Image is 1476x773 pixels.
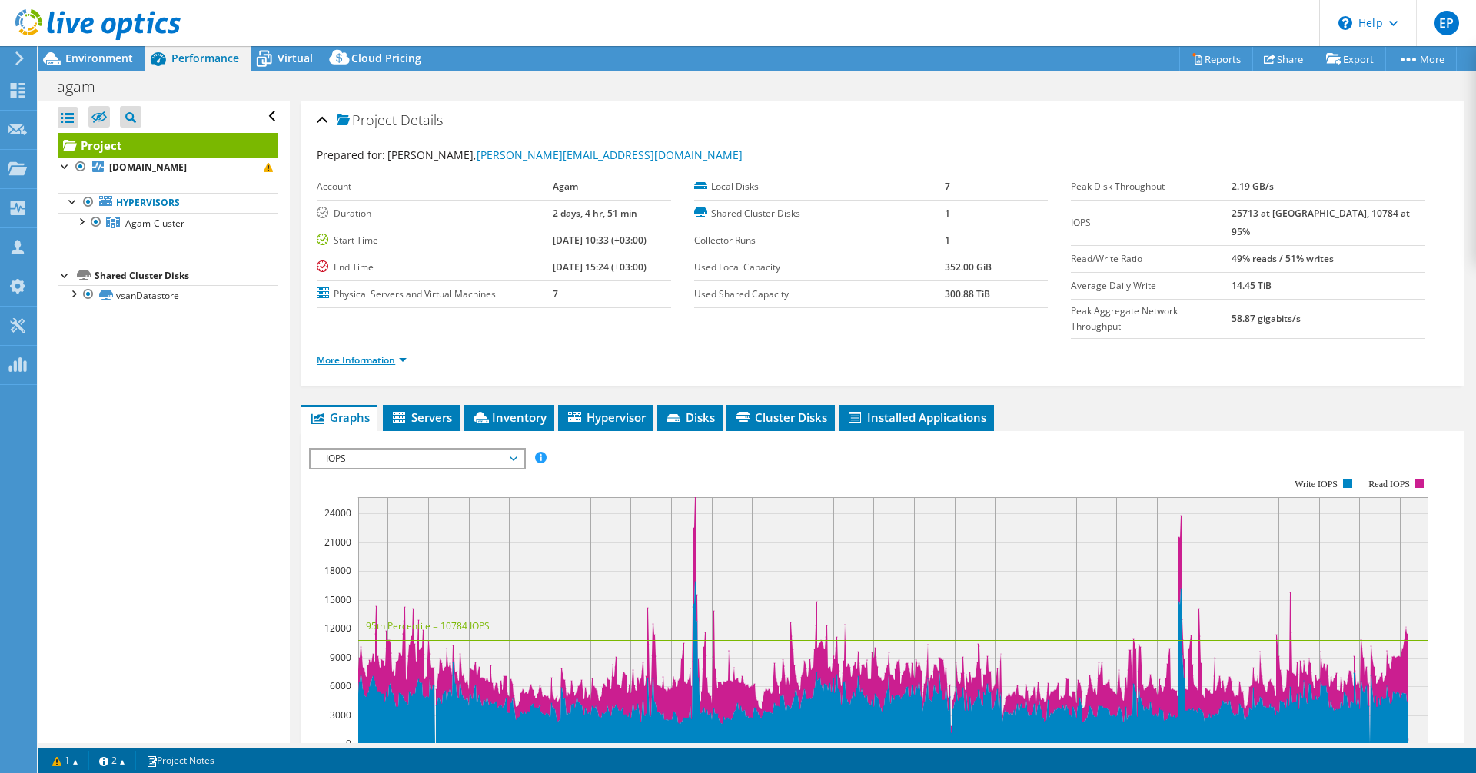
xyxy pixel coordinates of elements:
[945,234,950,247] b: 1
[945,260,992,274] b: 352.00 GiB
[1338,16,1352,30] svg: \n
[42,751,89,770] a: 1
[1252,47,1315,71] a: Share
[109,161,187,174] b: [DOMAIN_NAME]
[1232,180,1274,193] b: 2.19 GB/s
[1071,304,1232,334] label: Peak Aggregate Network Throughput
[58,133,278,158] a: Project
[330,651,351,664] text: 9000
[1385,47,1457,71] a: More
[1071,278,1232,294] label: Average Daily Write
[1071,179,1232,194] label: Peak Disk Throughput
[1071,215,1232,231] label: IOPS
[317,179,553,194] label: Account
[1232,312,1301,325] b: 58.87 gigabits/s
[477,148,743,162] a: [PERSON_NAME][EMAIL_ADDRESS][DOMAIN_NAME]
[1232,207,1410,238] b: 25713 at [GEOGRAPHIC_DATA], 10784 at 95%
[58,193,278,213] a: Hypervisors
[1369,479,1411,489] text: Read IOPS
[278,51,313,65] span: Virtual
[317,287,553,302] label: Physical Servers and Virtual Machines
[1179,47,1253,71] a: Reports
[88,751,136,770] a: 2
[317,148,385,162] label: Prepared for:
[1232,252,1334,265] b: 49% reads / 51% writes
[317,260,553,275] label: End Time
[1315,47,1386,71] a: Export
[694,287,945,302] label: Used Shared Capacity
[317,233,553,248] label: Start Time
[1434,11,1459,35] span: EP
[337,113,397,128] span: Project
[318,450,516,468] span: IOPS
[387,148,743,162] span: [PERSON_NAME],
[734,410,827,425] span: Cluster Disks
[324,593,351,606] text: 15000
[566,410,646,425] span: Hypervisor
[1295,479,1338,489] text: Write IOPS
[846,410,986,425] span: Installed Applications
[58,285,278,305] a: vsanDatastore
[58,213,278,233] a: Agam-Cluster
[553,207,637,220] b: 2 days, 4 hr, 51 min
[330,679,351,692] text: 6000
[694,179,945,194] label: Local Disks
[471,410,547,425] span: Inventory
[317,353,407,367] a: More Information
[553,287,558,300] b: 7
[317,206,553,221] label: Duration
[324,506,351,519] text: 24000
[346,737,351,750] text: 0
[665,410,715,425] span: Disks
[309,410,370,425] span: Graphs
[171,51,239,65] span: Performance
[351,51,421,65] span: Cloud Pricing
[58,158,278,177] a: [DOMAIN_NAME]
[125,217,184,230] span: Agam-Cluster
[553,260,647,274] b: [DATE] 15:24 (+03:00)
[65,51,133,65] span: Environment
[945,207,950,220] b: 1
[324,536,351,549] text: 21000
[391,410,452,425] span: Servers
[135,751,225,770] a: Project Notes
[945,180,950,193] b: 7
[694,206,945,221] label: Shared Cluster Disks
[694,233,945,248] label: Collector Runs
[553,180,578,193] b: Agam
[324,622,351,635] text: 12000
[945,287,990,300] b: 300.88 TiB
[553,234,647,247] b: [DATE] 10:33 (+03:00)
[694,260,945,275] label: Used Local Capacity
[401,111,443,129] span: Details
[95,267,278,285] div: Shared Cluster Disks
[50,78,119,95] h1: agam
[366,619,490,632] text: 95th Percentile = 10784 IOPS
[330,708,351,722] text: 3000
[1232,279,1272,292] b: 14.45 TiB
[324,564,351,577] text: 18000
[1071,251,1232,267] label: Read/Write Ratio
